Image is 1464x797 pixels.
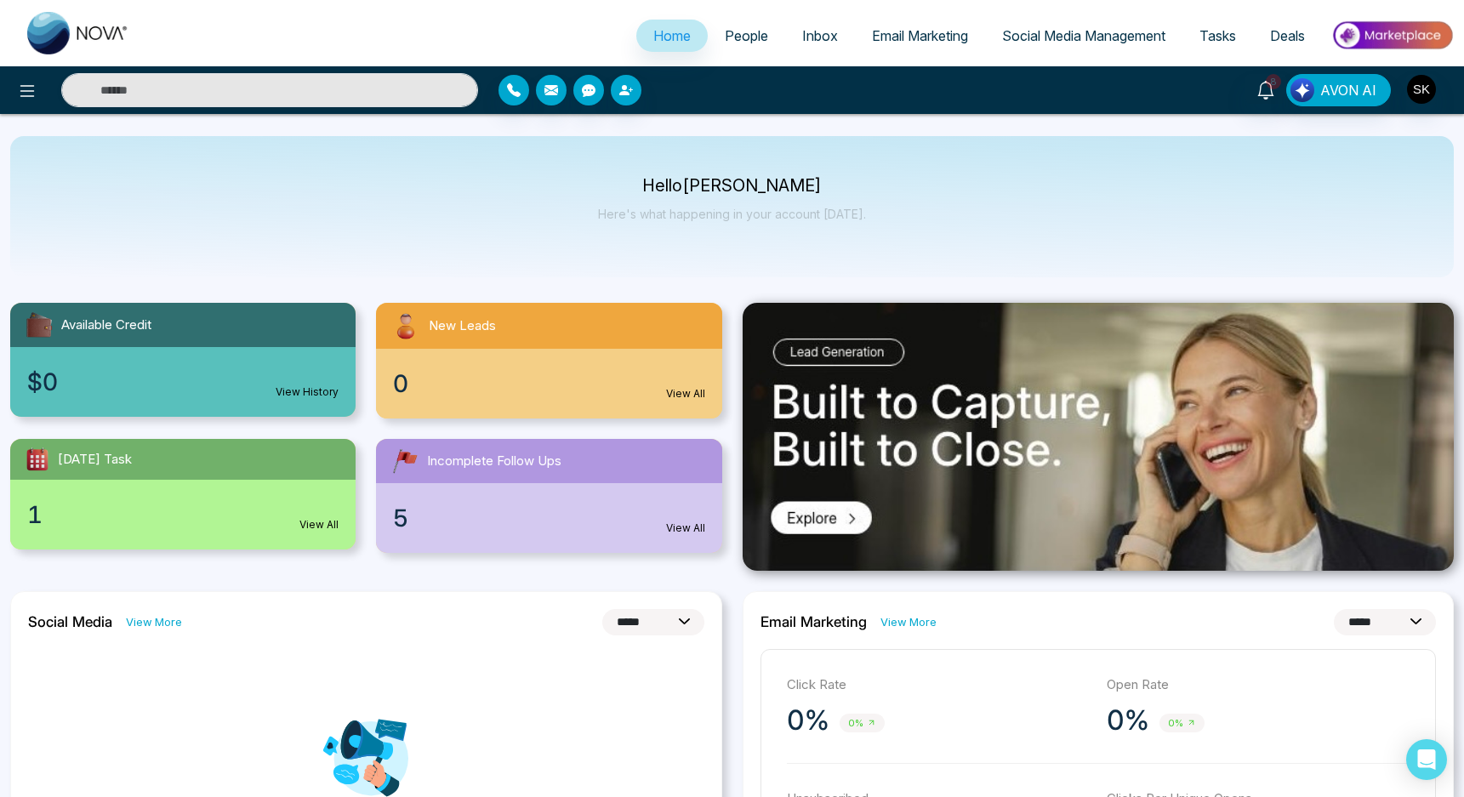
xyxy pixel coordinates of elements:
span: Social Media Management [1002,27,1165,44]
img: availableCredit.svg [24,310,54,340]
h2: Email Marketing [760,613,867,630]
span: $0 [27,364,58,400]
img: Nova CRM Logo [27,12,129,54]
span: 1 [27,497,43,532]
img: Lead Flow [1290,78,1314,102]
a: Home [636,20,708,52]
span: 0% [840,714,885,733]
a: Social Media Management [985,20,1182,52]
a: View History [276,384,339,400]
img: newLeads.svg [390,310,422,342]
a: Email Marketing [855,20,985,52]
img: . [743,303,1455,571]
p: 0% [787,703,829,737]
span: 0 [393,366,408,401]
a: View All [666,521,705,536]
span: AVON AI [1320,80,1376,100]
span: [DATE] Task [58,450,132,470]
img: User Avatar [1407,75,1436,104]
h2: Social Media [28,613,112,630]
span: 5 [393,500,408,536]
p: Click Rate [787,675,1090,695]
p: 0% [1107,703,1149,737]
button: AVON AI [1286,74,1391,106]
a: Inbox [785,20,855,52]
span: 8 [1266,74,1281,89]
img: Market-place.gif [1330,16,1454,54]
p: Hello [PERSON_NAME] [598,179,866,193]
a: Deals [1253,20,1322,52]
a: Incomplete Follow Ups5View All [366,439,732,553]
p: Here's what happening in your account [DATE]. [598,207,866,221]
span: People [725,27,768,44]
div: Open Intercom Messenger [1406,739,1447,780]
a: View All [299,517,339,532]
a: People [708,20,785,52]
a: 8 [1245,74,1286,104]
span: Home [653,27,691,44]
span: Tasks [1199,27,1236,44]
span: 0% [1159,714,1205,733]
a: View More [880,614,937,630]
span: Email Marketing [872,27,968,44]
a: View More [126,614,182,630]
p: Open Rate [1107,675,1410,695]
img: followUps.svg [390,446,420,476]
a: New Leads0View All [366,303,732,418]
img: todayTask.svg [24,446,51,473]
a: View All [666,386,705,401]
a: Tasks [1182,20,1253,52]
span: Deals [1270,27,1305,44]
span: Available Credit [61,316,151,335]
span: Incomplete Follow Ups [427,452,561,471]
span: New Leads [429,316,496,336]
span: Inbox [802,27,838,44]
